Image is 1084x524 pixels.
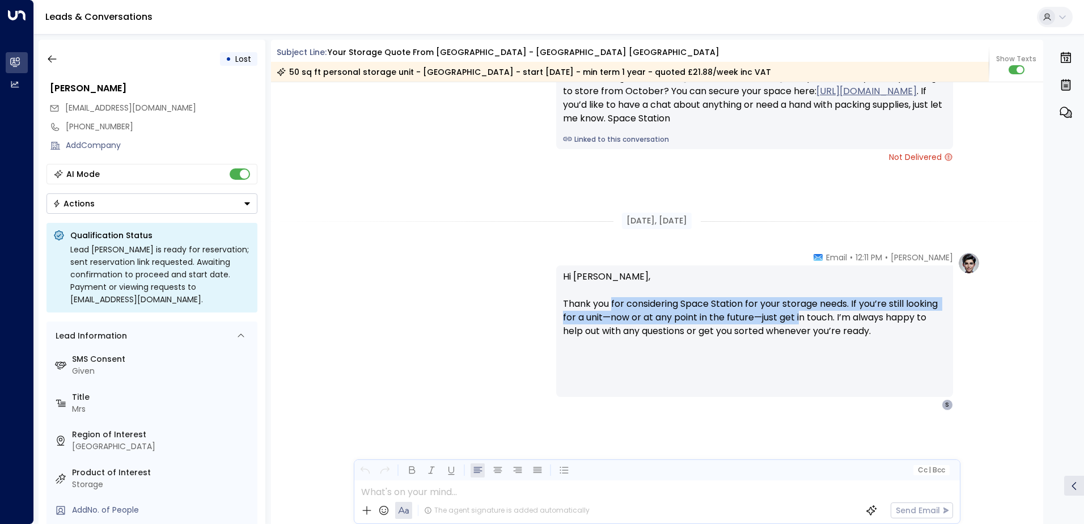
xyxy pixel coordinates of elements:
a: [URL][DOMAIN_NAME] [816,84,917,98]
span: 12:11 PM [856,252,882,263]
span: Lost [235,53,251,65]
p: Qualification Status [70,230,251,241]
div: Storage [72,479,253,491]
div: Mrs [72,403,253,415]
div: Lead [PERSON_NAME] is ready for reservation; sent reservation link requested. Awaiting confirmati... [70,243,251,306]
div: • [226,49,231,69]
span: Email [826,252,847,263]
button: Redo [378,463,392,477]
span: [EMAIL_ADDRESS][DOMAIN_NAME] [65,102,196,113]
p: Hi [PERSON_NAME], Thank you for considering Space Station for your storage needs. If you’re still... [563,270,946,352]
div: 50 sq ft personal storage unit - [GEOGRAPHIC_DATA] - start [DATE] - min term 1 year - quoted £21.... [277,66,771,78]
span: | [929,466,931,474]
button: Cc|Bcc [913,465,949,476]
span: Cc Bcc [917,466,945,474]
button: Undo [358,463,372,477]
img: profile-logo.png [958,252,980,274]
div: The agent signature is added automatically [424,505,590,515]
label: Title [72,391,253,403]
span: • [850,252,853,263]
div: [PERSON_NAME] [50,82,257,95]
div: Your storage quote from [GEOGRAPHIC_DATA] - [GEOGRAPHIC_DATA] [GEOGRAPHIC_DATA] [328,47,719,58]
div: [GEOGRAPHIC_DATA] [72,441,253,453]
label: Region of Interest [72,429,253,441]
a: Linked to this conversation [563,134,946,145]
div: S [942,399,953,411]
div: Just checking in about the [GEOGRAPHIC_DATA] 50 sq ft unit—are you still planning to store from O... [563,71,946,125]
div: Given [72,365,253,377]
span: Not Delivered [889,151,953,163]
div: [PHONE_NUMBER] [66,121,257,133]
label: Product of Interest [72,467,253,479]
span: • [885,252,888,263]
span: [PERSON_NAME] [891,252,953,263]
div: AddCompany [66,140,257,151]
div: AI Mode [66,168,100,180]
label: SMS Consent [72,353,253,365]
button: Actions [46,193,257,214]
div: Lead Information [52,330,127,342]
div: AddNo. of People [72,504,253,516]
span: Show Texts [996,54,1036,64]
div: Button group with a nested menu [46,193,257,214]
a: Leads & Conversations [45,10,153,23]
div: [DATE], [DATE] [622,213,692,229]
span: sophieroberts438@gmail.com [65,102,196,114]
span: Subject Line: [277,47,327,58]
div: Actions [53,198,95,209]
